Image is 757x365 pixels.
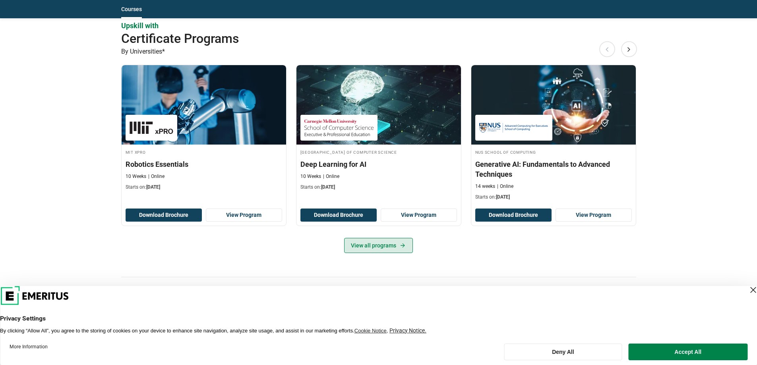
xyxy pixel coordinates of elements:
[344,238,413,253] a: View all programs
[206,209,282,222] a: View Program
[475,183,495,190] p: 14 weeks
[126,159,282,169] h3: Robotics Essentials
[126,184,282,191] p: Starts on:
[121,31,585,46] h2: Certificate Programs
[621,41,637,57] button: Next
[475,209,552,222] button: Download Brochure
[304,119,374,137] img: Carnegie Mellon University School of Computer Science
[126,209,202,222] button: Download Brochure
[599,41,615,57] button: Previous
[300,184,457,191] p: Starts on:
[496,194,510,200] span: [DATE]
[148,173,165,180] p: Online
[146,184,160,190] span: [DATE]
[300,173,321,180] p: 10 Weeks
[300,149,457,155] h4: [GEOGRAPHIC_DATA] of Computer Science
[296,65,461,145] img: Deep Learning for AI | Online AI and Machine Learning Course
[475,149,632,155] h4: NUS School of Computing
[122,65,286,145] img: Robotics Essentials | Online Technology Course
[121,21,636,31] p: Upskill with
[475,159,632,179] h3: Generative AI: Fundamentals to Advanced Techniques
[321,184,335,190] span: [DATE]
[479,119,548,137] img: NUS School of Computing
[126,149,282,155] h4: MIT xPRO
[300,159,457,169] h3: Deep Learning for AI
[556,209,632,222] a: View Program
[296,65,461,195] a: AI and Machine Learning Course by Carnegie Mellon University School of Computer Science - Septemb...
[300,209,377,222] button: Download Brochure
[121,46,636,57] p: By Universities*
[381,209,457,222] a: View Program
[323,173,339,180] p: Online
[122,65,286,195] a: Technology Course by MIT xPRO - September 18, 2025 MIT xPRO MIT xPRO Robotics Essentials 10 Weeks...
[471,65,636,145] img: Generative AI: Fundamentals to Advanced Techniques | Online Technology Course
[475,194,632,201] p: Starts on:
[126,173,146,180] p: 10 Weeks
[471,65,636,205] a: Technology Course by NUS School of Computing - September 30, 2025 NUS School of Computing NUS Sch...
[497,183,513,190] p: Online
[130,119,173,137] img: MIT xPRO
